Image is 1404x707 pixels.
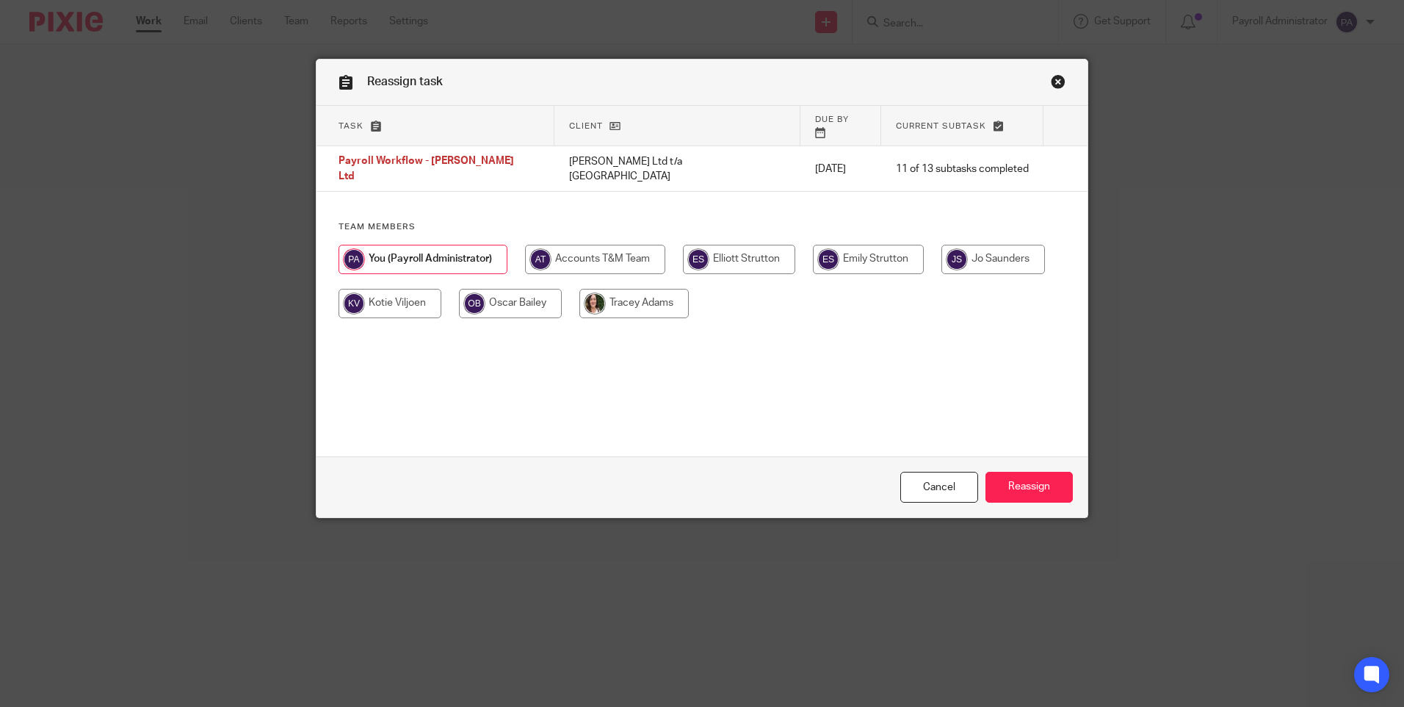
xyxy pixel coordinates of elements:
span: Payroll Workflow - [PERSON_NAME] Ltd [339,157,514,182]
p: [PERSON_NAME] Ltd t/a [GEOGRAPHIC_DATA] [569,154,786,184]
a: Close this dialog window [1051,74,1065,94]
span: Client [569,122,603,130]
span: Current subtask [896,122,986,130]
p: [DATE] [815,162,866,176]
span: Task [339,122,363,130]
a: Close this dialog window [900,472,978,503]
span: Reassign task [367,76,443,87]
span: Due by [815,115,849,123]
h4: Team members [339,221,1065,233]
input: Reassign [985,472,1073,503]
td: 11 of 13 subtasks completed [881,146,1043,192]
